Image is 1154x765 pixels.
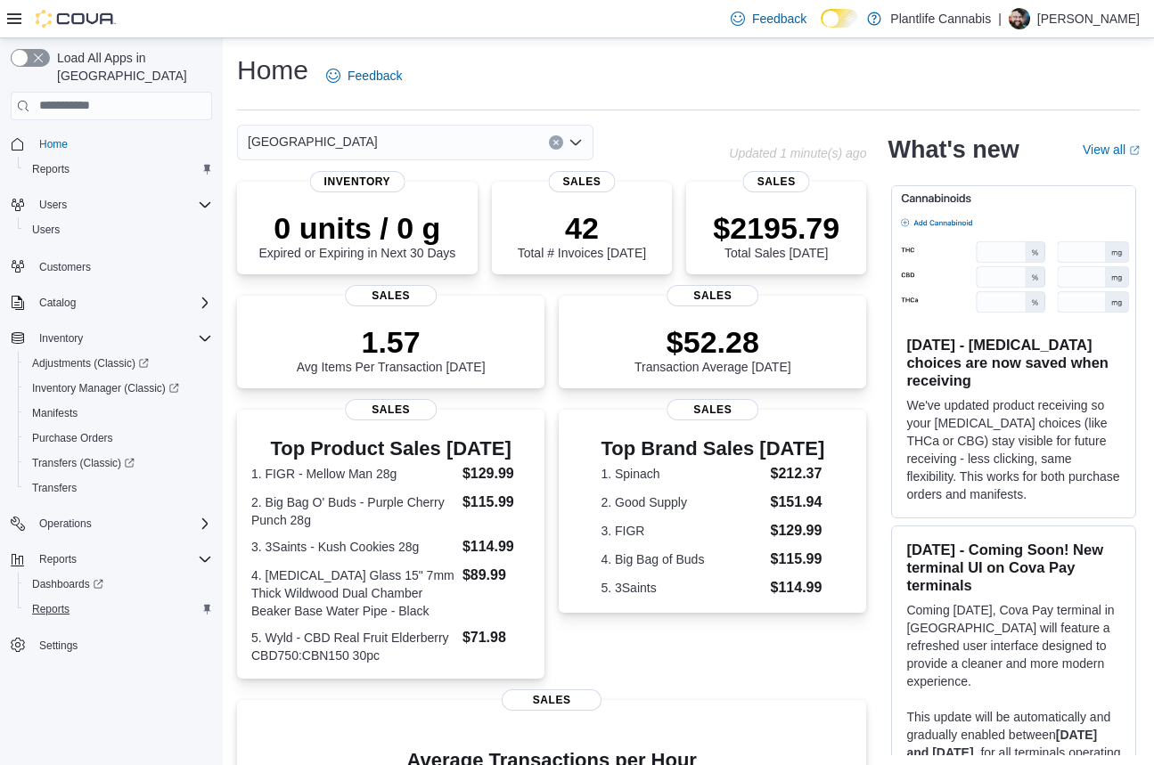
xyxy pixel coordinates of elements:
a: Adjustments (Classic) [18,351,219,376]
p: Coming [DATE], Cova Pay terminal in [GEOGRAPHIC_DATA] will feature a refreshed user interface des... [906,601,1121,690]
p: | [998,8,1002,29]
dd: $89.99 [462,565,530,586]
h2: What's new [888,135,1019,164]
button: Clear input [549,135,563,150]
img: Cova [36,10,116,28]
p: [PERSON_NAME] [1037,8,1140,29]
button: Settings [4,632,219,658]
a: Dashboards [18,572,219,597]
dt: 3. FIGR [601,522,763,540]
h3: Top Product Sales [DATE] [251,438,530,460]
p: 0 units / 0 g [258,210,455,246]
a: Home [32,134,75,155]
span: Reports [32,162,70,176]
h3: [DATE] - Coming Soon! New terminal UI on Cova Pay terminals [906,541,1121,594]
dt: 1. Spinach [601,465,763,483]
svg: External link [1129,145,1140,156]
span: Transfers (Classic) [25,452,212,474]
nav: Complex example [11,124,212,704]
a: Settings [32,635,85,656]
a: Users [25,219,67,240]
span: Dashboards [32,577,103,591]
span: Sales [345,399,438,420]
span: Manifests [32,406,78,420]
p: $52.28 [634,324,791,360]
span: Users [32,194,212,216]
a: Transfers (Classic) [18,451,219,476]
span: Sales [667,399,759,420]
dt: 3. 3Saints - Kush Cookies 28g [251,538,455,556]
a: Dashboards [25,574,110,595]
span: Reports [32,602,70,616]
p: 1.57 [297,324,486,360]
span: Sales [667,285,759,306]
span: Users [32,223,60,237]
span: Inventory [32,328,212,349]
span: Inventory [39,331,83,346]
span: Purchase Orders [25,427,212,449]
span: Customers [32,255,212,277]
span: Sales [743,171,810,192]
button: Catalog [32,292,83,313]
dd: $115.99 [462,492,530,513]
a: Adjustments (Classic) [25,353,156,374]
dt: 2. Good Supply [601,493,763,511]
div: Total # Invoices [DATE] [518,210,646,260]
div: Avg Items Per Transaction [DATE] [297,324,486,374]
span: Purchase Orders [32,431,113,445]
a: Feedback [319,58,409,94]
button: Customers [4,253,219,279]
p: Updated 1 minute(s) ago [729,146,866,160]
a: Manifests [25,403,85,424]
button: Inventory [4,326,219,351]
dd: $71.98 [462,627,530,648]
span: Inventory Manager (Classic) [25,378,212,399]
p: Plantlife Cannabis [890,8,991,29]
a: Inventory Manager (Classic) [25,378,186,399]
dd: $114.99 [462,536,530,557]
span: Reports [39,552,77,566]
span: Transfers [32,481,77,495]
button: Operations [32,513,99,534]
p: 42 [518,210,646,246]
span: Feedback [752,10,806,28]
p: We've updated product receiving so your [MEDICAL_DATA] choices (like THCa or CBG) stay visible fo... [906,396,1121,503]
a: View allExternal link [1083,142,1140,157]
dt: 4. [MEDICAL_DATA] Glass 15" 7mm Thick Wildwood Dual Chamber Beaker Base Water Pipe - Black [251,566,455,620]
a: Transfers (Classic) [25,452,142,474]
p: $2195.79 [713,210,839,246]
button: Reports [18,597,219,622]
span: [GEOGRAPHIC_DATA] [248,131,378,152]
span: Users [39,198,67,212]
span: Reports [25,598,212,620]
div: Expired or Expiring in Next 30 Days [258,210,455,260]
div: Total Sales [DATE] [713,210,839,260]
span: Settings [39,639,78,653]
button: Home [4,131,219,157]
dt: 4. Big Bag of Buds [601,550,763,568]
button: Users [4,192,219,217]
a: Transfers [25,477,84,499]
span: Adjustments (Classic) [32,356,149,370]
button: Purchase Orders [18,426,219,451]
div: Transaction Average [DATE] [634,324,791,374]
span: Catalog [32,292,212,313]
h3: Top Brand Sales [DATE] [601,438,824,460]
dt: 5. Wyld - CBD Real Fruit Elderberry CBD750:CBN150 30pc [251,629,455,664]
button: Inventory [32,328,90,349]
dd: $212.37 [771,463,825,484]
button: Reports [4,547,219,572]
a: Purchase Orders [25,427,120,449]
button: Open list of options [569,135,583,150]
a: Inventory Manager (Classic) [18,376,219,401]
span: Reports [25,159,212,180]
span: Adjustments (Classic) [25,353,212,374]
span: Sales [548,171,615,192]
span: Transfers [25,477,212,499]
span: Load All Apps in [GEOGRAPHIC_DATA] [50,49,212,85]
span: Sales [502,689,602,711]
dd: $129.99 [771,520,825,541]
span: Dashboards [25,574,212,595]
a: Reports [25,159,77,180]
a: Reports [25,598,77,620]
